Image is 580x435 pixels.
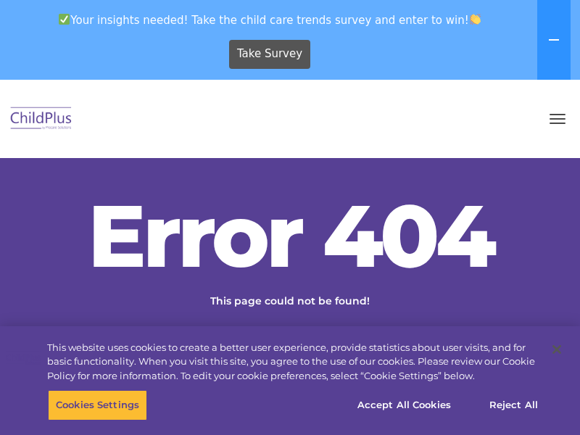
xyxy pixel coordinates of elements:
button: Cookies Settings [48,390,147,420]
img: ChildPlus by Procare Solutions [7,102,75,136]
div: This website uses cookies to create a better user experience, provide statistics about user visit... [47,341,539,384]
p: This page could not be found! [138,294,442,309]
span: Take Survey [237,41,302,67]
img: ✅ [59,14,70,25]
img: 👏 [470,14,481,25]
button: Accept All Cookies [349,390,459,420]
button: Close [541,333,573,365]
button: Reject All [468,390,559,420]
span: Your insights needed! Take the child care trends survey and enter to win! [6,6,534,34]
h2: Error 404 [72,192,507,279]
a: Take Survey [229,40,311,69]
